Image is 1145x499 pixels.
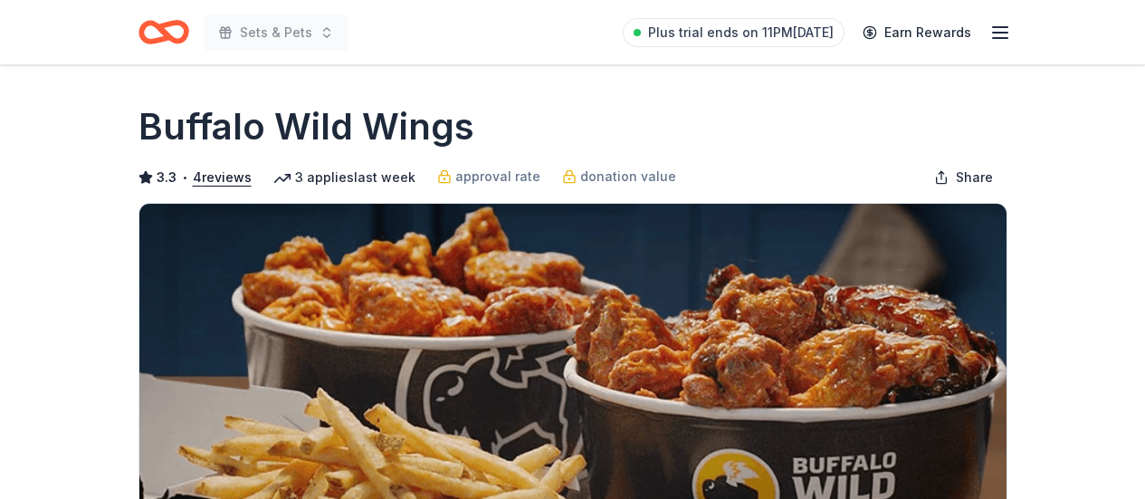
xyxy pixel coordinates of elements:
[437,166,540,187] a: approval rate
[562,166,676,187] a: donation value
[181,170,187,185] span: •
[240,22,312,43] span: Sets & Pets
[956,167,993,188] span: Share
[138,101,474,152] h1: Buffalo Wild Wings
[648,22,834,43] span: Plus trial ends on 11PM[DATE]
[204,14,348,51] button: Sets & Pets
[193,167,252,188] button: 4reviews
[920,159,1007,196] button: Share
[580,166,676,187] span: donation value
[623,18,844,47] a: Plus trial ends on 11PM[DATE]
[138,11,189,53] a: Home
[852,16,982,49] a: Earn Rewards
[157,167,177,188] span: 3.3
[273,167,415,188] div: 3 applies last week
[455,166,540,187] span: approval rate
